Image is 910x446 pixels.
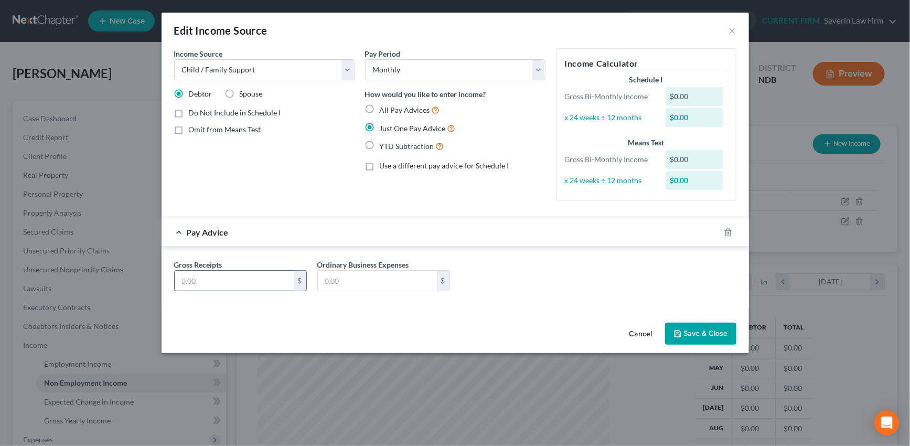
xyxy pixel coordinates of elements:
[174,259,222,270] label: Gross Receipts
[437,271,449,291] div: $
[380,142,434,151] span: YTD Subtraction
[365,48,401,59] label: Pay Period
[174,23,267,38] div: Edit Income Source
[365,89,486,100] label: How would you like to enter income?
[565,75,727,85] div: Schedule I
[665,323,736,345] button: Save & Close
[380,105,430,114] span: All Pay Advices
[560,91,661,102] div: Gross Bi-Monthly Income
[729,24,736,37] button: ×
[666,108,723,127] div: $0.00
[874,410,900,436] div: Open Intercom Messenger
[189,108,281,117] span: Do Not Include in Schedule I
[565,57,727,70] h5: Income Calculator
[565,137,727,148] div: Means Test
[666,150,723,169] div: $0.00
[380,124,446,133] span: Just One Pay Advice
[666,87,723,106] div: $0.00
[187,227,229,237] span: Pay Advice
[621,324,661,345] button: Cancel
[560,112,661,123] div: x 24 weeks ÷ 12 months
[666,171,723,190] div: $0.00
[189,89,212,98] span: Debtor
[174,49,223,58] span: Income Source
[560,175,661,186] div: x 24 weeks ÷ 12 months
[560,154,661,165] div: Gross Bi-Monthly Income
[294,271,306,291] div: $
[318,271,437,291] input: 0.00
[240,89,263,98] span: Spouse
[189,125,261,134] span: Omit from Means Test
[175,271,294,291] input: 0.00
[380,161,509,170] span: Use a different pay advice for Schedule I
[317,259,409,270] label: Ordinary Business Expenses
